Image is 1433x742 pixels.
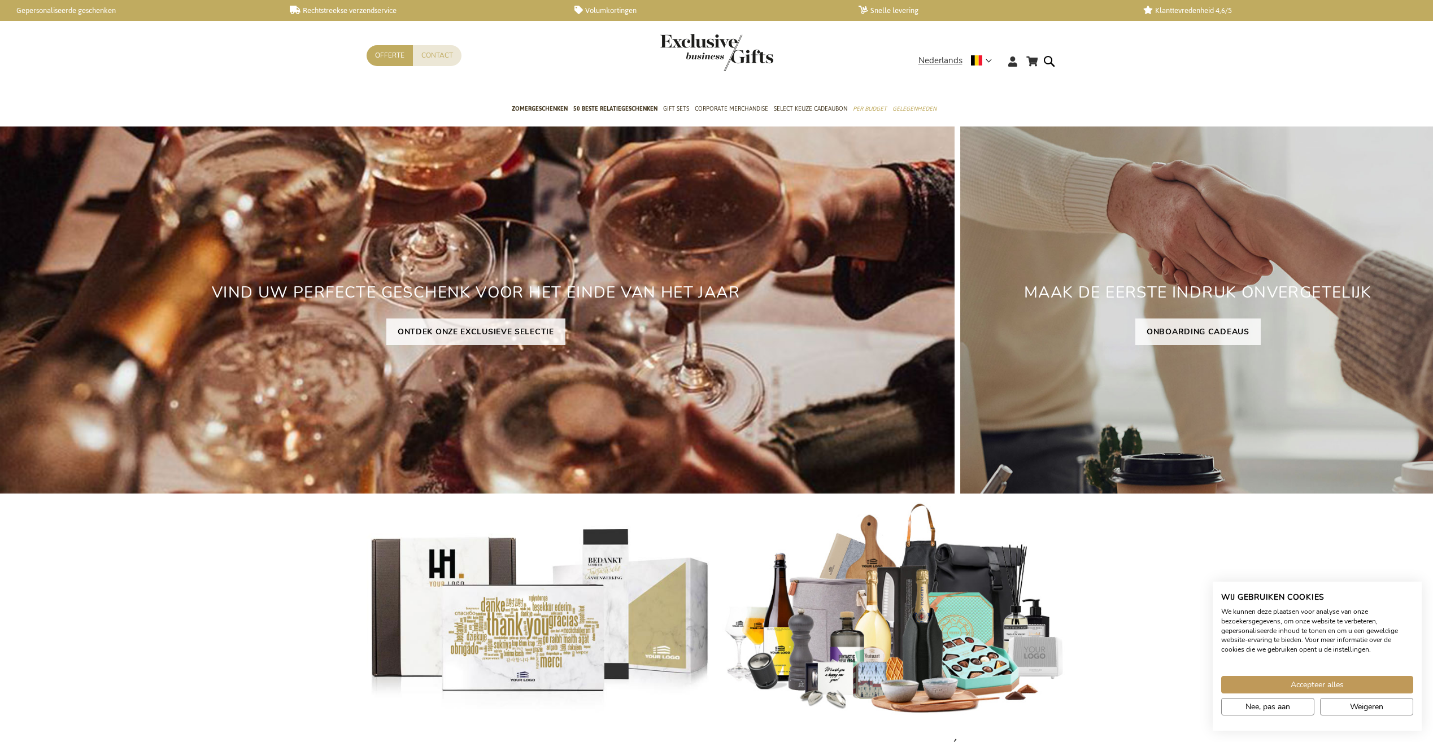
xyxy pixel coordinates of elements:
[660,34,717,71] a: store logo
[573,103,657,115] span: 50 beste relatiegeschenken
[573,95,657,124] a: 50 beste relatiegeschenken
[695,95,768,124] a: Corporate Merchandise
[1135,318,1261,345] a: ONBOARDING CADEAUS
[1245,701,1290,713] span: Nee, pas aan
[1221,607,1413,654] p: We kunnen deze plaatsen voor analyse van onze bezoekersgegevens, om onze website te verbeteren, g...
[853,95,887,124] a: Per Budget
[892,103,937,115] span: Gelegenheden
[663,103,689,115] span: Gift Sets
[290,6,556,15] a: Rechtstreekse verzendservice
[1221,592,1413,603] h2: Wij gebruiken cookies
[512,103,568,115] span: Zomergeschenken
[853,103,887,115] span: Per Budget
[1221,676,1413,693] button: Accepteer alle cookies
[1320,698,1413,715] button: Alle cookies weigeren
[660,34,773,71] img: Exclusive Business gifts logo
[367,45,413,66] a: Offerte
[722,502,1067,717] img: Gepersonaliseerde relatiegeschenken voor personeel en klanten
[859,6,1125,15] a: Snelle levering
[6,6,272,15] a: Gepersonaliseerde geschenken
[413,45,461,66] a: Contact
[892,95,937,124] a: Gelegenheden
[1291,679,1344,691] span: Accepteer alles
[574,6,840,15] a: Volumkortingen
[367,502,711,717] img: Gepersonaliseerde relatiegeschenken voor personeel en klanten
[774,95,847,124] a: Select Keuze Cadeaubon
[774,103,847,115] span: Select Keuze Cadeaubon
[1221,698,1314,715] button: Pas cookie voorkeuren aan
[918,54,962,67] span: Nederlands
[695,103,768,115] span: Corporate Merchandise
[386,318,565,345] a: ONTDEK ONZE EXCLUSIEVE SELECTIE
[1143,6,1409,15] a: Klanttevredenheid 4,6/5
[512,95,568,124] a: Zomergeschenken
[1350,701,1383,713] span: Weigeren
[663,95,689,124] a: Gift Sets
